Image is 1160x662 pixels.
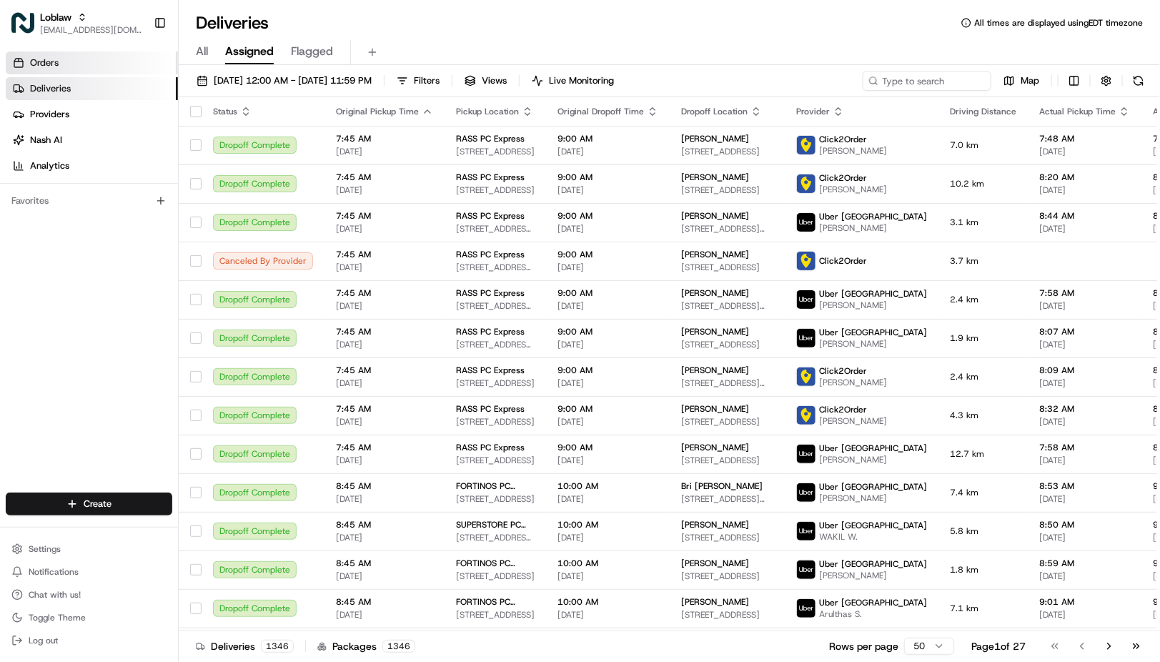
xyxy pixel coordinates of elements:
button: Live Monitoring [525,71,620,91]
button: [DATE] 12:00 AM - [DATE] 11:59 PM [190,71,378,91]
span: 10:00 AM [557,480,658,492]
span: [PERSON_NAME] [819,570,927,581]
span: 1.8 km [950,564,1016,575]
span: 7:45 AM [336,172,433,183]
span: [STREET_ADDRESS] [681,146,773,157]
a: Nash AI [6,129,178,152]
span: [DATE] [336,262,433,273]
span: [STREET_ADDRESS] [681,416,773,428]
span: [DATE] [336,570,433,582]
span: [STREET_ADDRESS] [456,609,535,621]
span: [PERSON_NAME] [681,326,749,337]
span: 8:45 AM [336,519,433,530]
span: [PERSON_NAME] [681,442,749,453]
span: [STREET_ADDRESS][PERSON_NAME] [456,300,535,312]
span: Flagged [291,43,333,60]
span: Uber [GEOGRAPHIC_DATA] [819,558,927,570]
span: [PERSON_NAME] [681,172,749,183]
span: [STREET_ADDRESS] [456,493,535,505]
span: [STREET_ADDRESS] [681,262,773,273]
span: [STREET_ADDRESS] [681,570,773,582]
span: RASS PC Express [456,133,525,144]
span: Analytics [30,159,69,172]
span: [DATE] [336,493,433,505]
a: 📗Knowledge Base [9,202,115,227]
span: [DATE] [336,532,433,543]
span: FORTINOS PC Express [456,558,535,569]
span: [PERSON_NAME] [681,287,749,299]
button: Log out [6,631,172,651]
span: [STREET_ADDRESS] [456,455,535,466]
a: Analytics [6,154,178,177]
span: [STREET_ADDRESS][PERSON_NAME] [681,493,773,505]
span: [STREET_ADDRESS] [681,455,773,466]
button: Settings [6,539,172,559]
span: [DATE] [557,609,658,621]
span: FORTINOS PC Express [456,480,535,492]
span: Original Pickup Time [336,106,419,117]
div: We're available if you need us! [49,151,181,162]
span: [DATE] [557,532,658,543]
span: Providers [30,108,69,121]
img: uber-new-logo.jpeg [797,522,816,540]
span: 7:45 AM [336,326,433,337]
span: 1.9 km [950,332,1016,344]
button: Chat with us! [6,585,172,605]
img: profile_click2order_cartwheel.png [797,367,816,386]
span: Nash AI [30,134,62,147]
img: profile_click2order_cartwheel.png [797,174,816,193]
span: Click2Order [819,134,867,145]
button: Toggle Theme [6,608,172,628]
span: 8:45 AM [336,558,433,569]
button: Map [997,71,1046,91]
button: Create [6,493,172,515]
span: All [196,43,208,60]
span: RASS PC Express [456,287,525,299]
span: [STREET_ADDRESS] [456,184,535,196]
span: [STREET_ADDRESS][PERSON_NAME] [681,377,773,389]
span: 9:00 AM [557,210,658,222]
span: [PERSON_NAME] [681,519,749,530]
span: [DATE] [336,416,433,428]
span: 9:00 AM [557,172,658,183]
span: [DATE] [1039,339,1130,350]
button: Views [458,71,513,91]
span: [DATE] [336,609,433,621]
span: Actual Pickup Time [1039,106,1116,117]
span: 8:32 AM [1039,403,1130,415]
span: 3.7 km [950,255,1016,267]
span: [STREET_ADDRESS] [681,184,773,196]
div: 1346 [261,640,294,653]
div: Packages [317,639,415,653]
span: 9:00 AM [557,133,658,144]
button: Refresh [1129,71,1149,91]
span: 12.7 km [950,448,1016,460]
span: Arulthas S. [819,608,927,620]
span: [PERSON_NAME] [819,338,927,350]
span: [STREET_ADDRESS][PERSON_NAME] [456,262,535,273]
span: Uber [GEOGRAPHIC_DATA] [819,443,927,454]
span: [STREET_ADDRESS][PERSON_NAME] [456,223,535,234]
img: Loblaw [11,11,34,34]
span: Bri [PERSON_NAME] [681,480,763,492]
div: Start new chat [49,137,234,151]
button: [EMAIL_ADDRESS][DOMAIN_NAME] [40,24,142,36]
span: FORTINOS PC Express [456,596,535,608]
span: Uber [GEOGRAPHIC_DATA] [819,520,927,531]
span: RASS PC Express [456,172,525,183]
span: Orders [30,56,59,69]
span: [DATE] [557,339,658,350]
span: [DATE] [557,455,658,466]
span: [DATE] [557,377,658,389]
span: Map [1021,74,1039,87]
span: 9:00 AM [557,365,658,376]
span: [DATE] [557,570,658,582]
span: Log out [29,635,58,646]
span: 7:58 AM [1039,442,1130,453]
span: 7:45 AM [336,133,433,144]
span: [PERSON_NAME] [819,222,927,234]
span: 8:20 AM [1039,172,1130,183]
span: SUPERSTORE PC Express [456,519,535,530]
span: [STREET_ADDRESS] [681,339,773,350]
span: [PERSON_NAME] [819,415,887,427]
